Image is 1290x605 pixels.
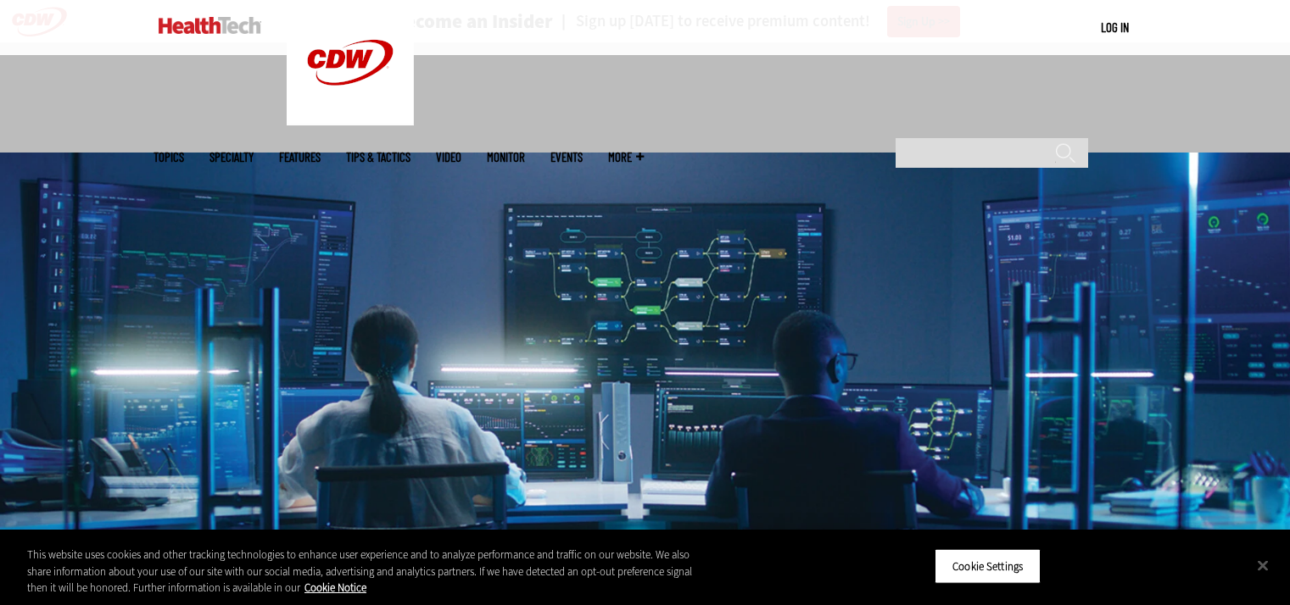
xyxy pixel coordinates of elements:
[436,151,461,164] a: Video
[346,151,410,164] a: Tips & Tactics
[304,580,366,595] a: More information about your privacy
[159,17,261,34] img: Home
[287,112,414,130] a: CDW
[487,151,525,164] a: MonITor
[27,547,710,597] div: This website uses cookies and other tracking technologies to enhance user experience and to analy...
[608,151,644,164] span: More
[935,548,1041,584] button: Cookie Settings
[1244,547,1282,584] button: Close
[154,151,184,164] span: Topics
[209,151,254,164] span: Specialty
[1101,19,1129,35] a: Log in
[1101,19,1129,36] div: User menu
[550,151,583,164] a: Events
[279,151,321,164] a: Features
